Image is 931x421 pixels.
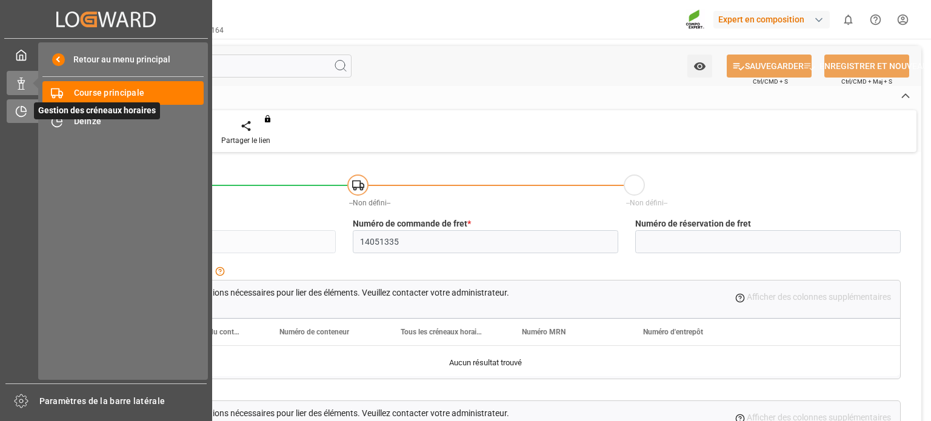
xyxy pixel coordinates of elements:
button: afficher 0 nouvelles notifications [835,6,862,33]
img: Screenshot%202023-09-29%20at%2010.02.21.png_1712312052.png [686,9,705,30]
button: Expert en composition [713,8,835,31]
font: Course principale [74,88,145,98]
font: SAUVEGARDER [745,61,804,71]
font: Numéro MRN [522,328,566,336]
button: ENREGISTRER ET NOUVEAU [824,55,909,78]
font: --Non défini-- [626,199,667,207]
a: Mon cockpit [7,43,205,67]
font: Tous les créneaux horaires sont réservés [401,328,531,336]
font: Expert en composition [718,15,804,24]
font: Ctrl/CMD + Maj + S [841,78,892,85]
a: Gestion des créneaux horairesGestion des créneaux horaires [7,99,205,123]
font: ENREGISTRER ET NOUVEAU [819,61,928,71]
font: Numéro d'entrepôt [643,328,703,336]
font: Numéro de réservation de fret [635,219,751,228]
a: Course principale [42,81,204,105]
button: Centre d'aide [862,6,889,33]
font: Gestion des créneaux horaires [38,105,156,115]
font: Vous ne disposez pas des autorisations nécessaires pour lier des éléments. Veuillez contacter vot... [80,288,509,297]
font: --Non défini-- [349,199,390,207]
a: Deinze [42,109,204,133]
font: Retour au menu principal [73,55,170,64]
font: Numéro de conteneur [279,328,349,336]
button: ouvrir le menu [687,55,712,78]
font: Numéro de commande de fret [353,219,467,228]
font: Deinze [74,116,102,126]
button: SAUVEGARDER [727,55,812,78]
font: Ctrl/CMD + S [753,78,788,85]
font: Vous ne disposez pas des autorisations nécessaires pour lier des éléments. Veuillez contacter vot... [80,408,509,418]
font: Paramètres de la barre latérale [39,396,165,406]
